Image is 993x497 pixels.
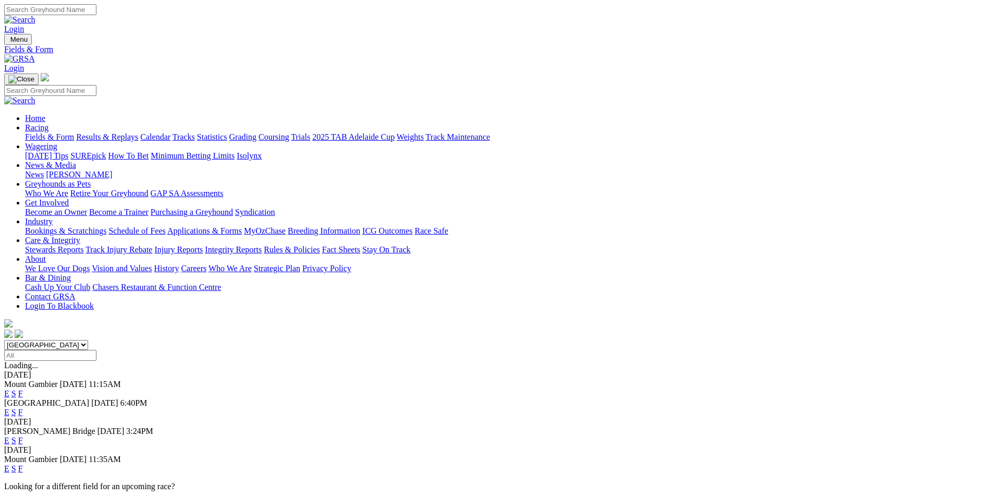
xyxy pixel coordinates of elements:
[25,226,106,235] a: Bookings & Scratchings
[4,436,9,445] a: E
[167,226,242,235] a: Applications & Forms
[25,123,48,132] a: Racing
[25,198,69,207] a: Get Involved
[4,34,32,45] button: Toggle navigation
[235,208,275,216] a: Syndication
[60,455,87,464] span: [DATE]
[70,151,106,160] a: SUREpick
[25,301,94,310] a: Login To Blackbook
[25,226,989,236] div: Industry
[426,132,490,141] a: Track Maintenance
[18,436,23,445] a: F
[11,389,16,398] a: S
[25,254,46,263] a: About
[25,245,83,254] a: Stewards Reports
[18,408,23,417] a: F
[41,73,49,81] img: logo-grsa-white.png
[4,464,9,473] a: E
[25,161,76,169] a: News & Media
[4,330,13,338] img: facebook.svg
[25,189,989,198] div: Greyhounds as Pets
[25,151,68,160] a: [DATE] Tips
[25,208,87,216] a: Become an Owner
[197,132,227,141] a: Statistics
[151,151,235,160] a: Minimum Betting Limits
[4,370,989,380] div: [DATE]
[25,208,989,217] div: Get Involved
[10,35,28,43] span: Menu
[4,482,989,491] p: Looking for a different field for an upcoming race?
[25,151,989,161] div: Wagering
[4,74,39,85] button: Toggle navigation
[173,132,195,141] a: Tracks
[4,455,58,464] span: Mount Gambier
[25,170,989,179] div: News & Media
[4,45,989,54] a: Fields & Form
[244,226,286,235] a: MyOzChase
[312,132,395,141] a: 2025 TAB Adelaide Cup
[209,264,252,273] a: Who We Are
[397,132,424,141] a: Weights
[25,170,44,179] a: News
[25,283,90,292] a: Cash Up Your Club
[25,264,989,273] div: About
[97,427,125,435] span: [DATE]
[11,408,16,417] a: S
[154,264,179,273] a: History
[89,380,121,389] span: 11:15AM
[4,398,89,407] span: [GEOGRAPHIC_DATA]
[126,427,153,435] span: 3:24PM
[85,245,152,254] a: Track Injury Rebate
[414,226,448,235] a: Race Safe
[120,398,148,407] span: 6:40PM
[151,208,233,216] a: Purchasing a Greyhound
[25,283,989,292] div: Bar & Dining
[11,436,16,445] a: S
[322,245,360,254] a: Fact Sheets
[4,427,95,435] span: [PERSON_NAME] Bridge
[25,273,71,282] a: Bar & Dining
[362,245,410,254] a: Stay On Track
[181,264,206,273] a: Careers
[4,361,38,370] span: Loading...
[89,455,121,464] span: 11:35AM
[362,226,412,235] a: ICG Outcomes
[11,464,16,473] a: S
[4,319,13,328] img: logo-grsa-white.png
[108,226,165,235] a: Schedule of Fees
[4,96,35,105] img: Search
[291,132,310,141] a: Trials
[4,4,96,15] input: Search
[4,54,35,64] img: GRSA
[4,15,35,25] img: Search
[4,389,9,398] a: E
[205,245,262,254] a: Integrity Reports
[4,85,96,96] input: Search
[25,264,90,273] a: We Love Our Dogs
[237,151,262,160] a: Isolynx
[4,445,989,455] div: [DATE]
[92,264,152,273] a: Vision and Values
[18,464,23,473] a: F
[229,132,256,141] a: Grading
[4,408,9,417] a: E
[25,189,68,198] a: Who We Are
[18,389,23,398] a: F
[60,380,87,389] span: [DATE]
[302,264,351,273] a: Privacy Policy
[25,245,989,254] div: Care & Integrity
[108,151,149,160] a: How To Bet
[140,132,170,141] a: Calendar
[4,350,96,361] input: Select date
[254,264,300,273] a: Strategic Plan
[25,217,53,226] a: Industry
[92,283,221,292] a: Chasers Restaurant & Function Centre
[25,114,45,123] a: Home
[154,245,203,254] a: Injury Reports
[288,226,360,235] a: Breeding Information
[46,170,112,179] a: [PERSON_NAME]
[25,236,80,245] a: Care & Integrity
[259,132,289,141] a: Coursing
[91,398,118,407] span: [DATE]
[4,417,989,427] div: [DATE]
